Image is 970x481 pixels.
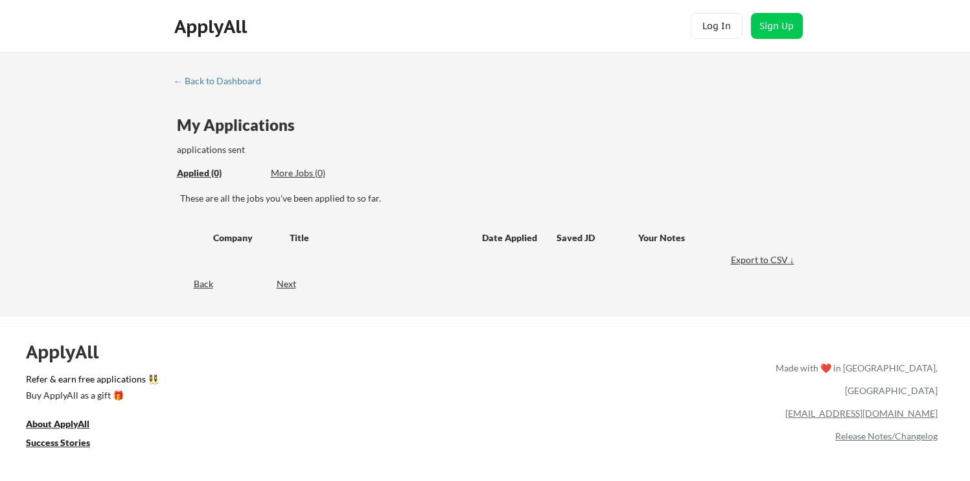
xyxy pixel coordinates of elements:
[177,167,261,180] div: These are all the jobs you've been applied to so far.
[271,167,366,180] div: More Jobs (0)
[174,277,213,290] div: Back
[751,13,803,39] button: Sign Up
[26,388,156,405] a: Buy ApplyAll as a gift 🎁
[482,231,539,244] div: Date Applied
[26,375,505,388] a: Refer & earn free applications 👯‍♀️
[177,143,428,156] div: applications sent
[26,418,89,429] u: About ApplyAll
[213,231,278,244] div: Company
[731,253,798,266] div: Export to CSV ↓
[180,192,798,205] div: These are all the jobs you've been applied to so far.
[770,357,938,402] div: Made with ❤️ in [GEOGRAPHIC_DATA], [GEOGRAPHIC_DATA]
[835,430,938,441] a: Release Notes/Changelog
[26,436,108,452] a: Success Stories
[26,417,108,433] a: About ApplyAll
[177,167,261,180] div: Applied (0)
[557,226,638,249] div: Saved JD
[785,408,938,419] a: [EMAIL_ADDRESS][DOMAIN_NAME]
[277,277,311,290] div: Next
[290,231,470,244] div: Title
[174,76,271,89] a: ← Back to Dashboard
[26,437,90,448] u: Success Stories
[174,76,271,86] div: ← Back to Dashboard
[174,16,251,38] div: ApplyAll
[638,231,786,244] div: Your Notes
[691,13,743,39] button: Log In
[271,167,366,180] div: These are job applications we think you'd be a good fit for, but couldn't apply you to automatica...
[26,341,113,363] div: ApplyAll
[177,117,305,133] div: My Applications
[26,391,156,400] div: Buy ApplyAll as a gift 🎁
